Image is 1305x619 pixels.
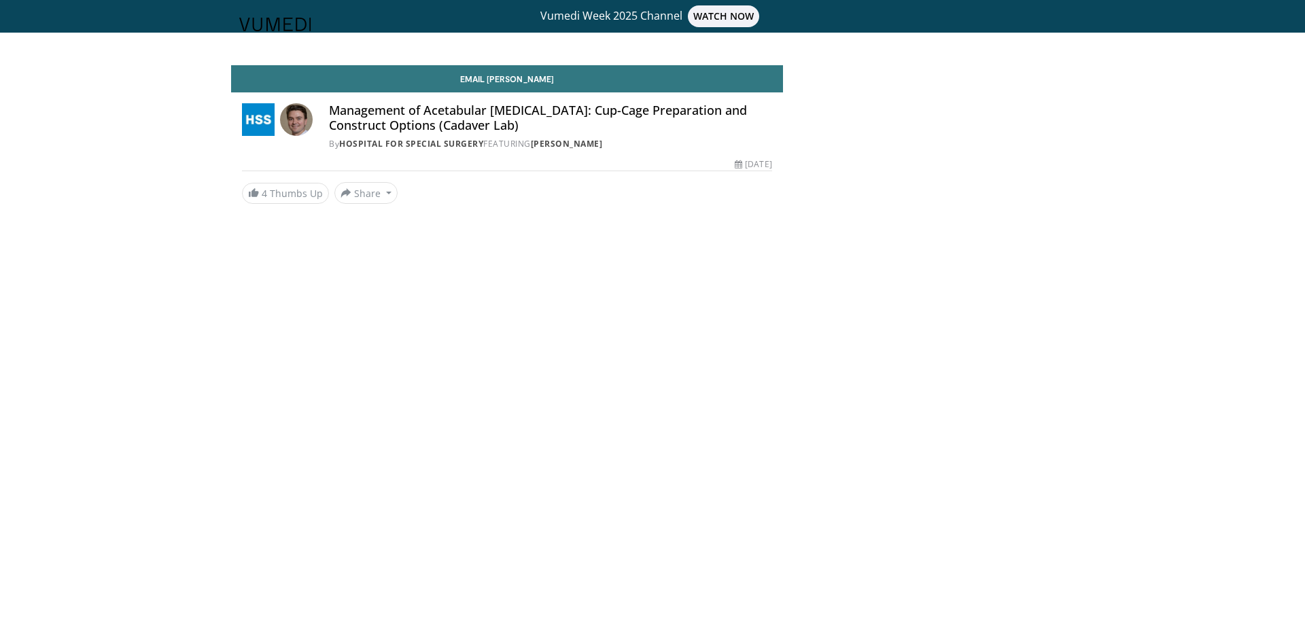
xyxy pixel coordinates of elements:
[239,18,311,31] img: VuMedi Logo
[242,183,329,204] a: 4 Thumbs Up
[531,138,603,149] a: [PERSON_NAME]
[334,182,398,204] button: Share
[231,65,783,92] a: Email [PERSON_NAME]
[262,187,267,200] span: 4
[329,138,772,150] div: By FEATURING
[735,158,771,171] div: [DATE]
[280,103,313,136] img: Avatar
[329,103,772,132] h4: Management of Acetabular [MEDICAL_DATA]: Cup-Cage Preparation and Construct Options (Cadaver Lab)
[242,103,275,136] img: Hospital for Special Surgery
[339,138,483,149] a: Hospital for Special Surgery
